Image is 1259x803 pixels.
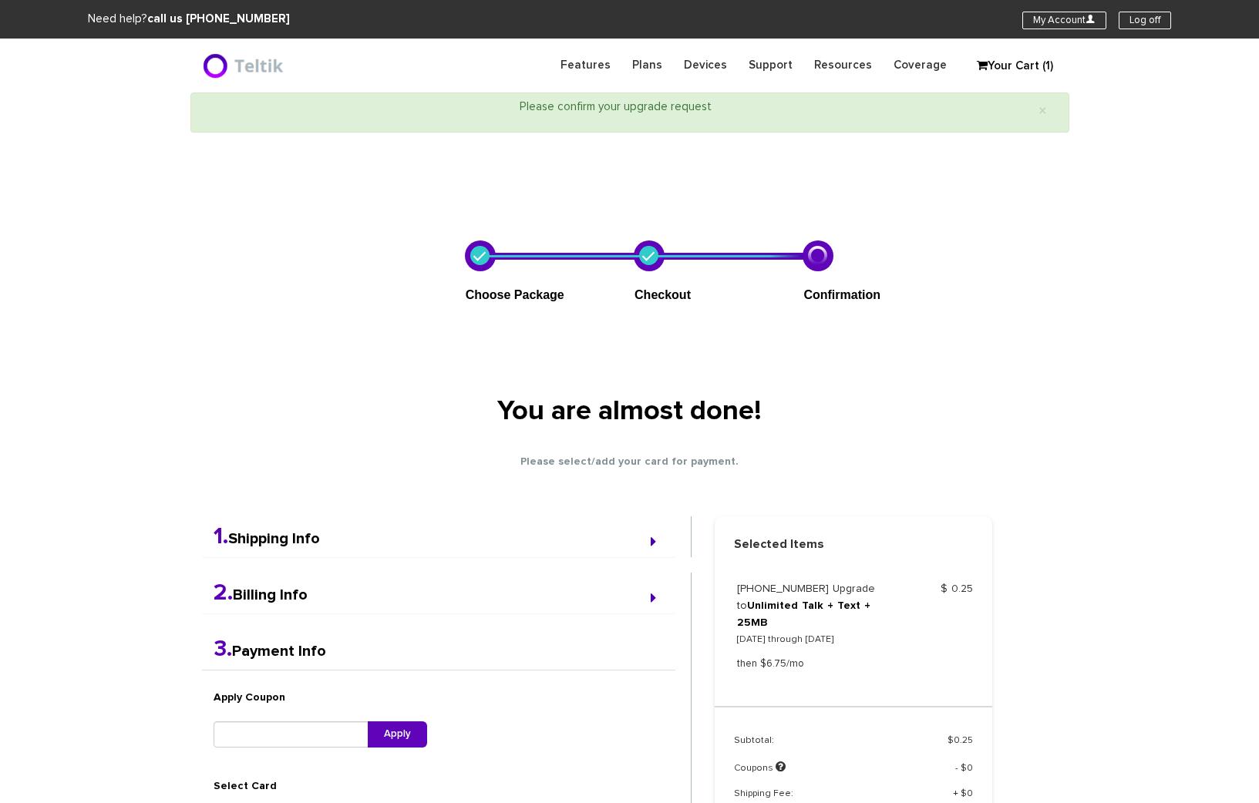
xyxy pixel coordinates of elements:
td: $ [910,734,973,759]
span: 2. [214,581,233,604]
p: then $6.75/mo [737,656,896,673]
span: × [1039,103,1047,119]
a: Devices [673,50,738,80]
span: Checkout [635,288,691,301]
td: Coupons [734,759,910,787]
img: BriteX [202,50,288,81]
button: Apply [368,721,427,748]
a: Features [550,50,621,80]
a: Coverage [883,50,958,80]
h1: You are almost done! [383,397,877,428]
span: 3. [214,637,232,660]
a: My AccountU [1022,12,1106,29]
a: 2.Billing Info [214,587,308,603]
span: Choose Package [466,288,564,301]
p: Please select/add your card for payment. [202,454,1058,470]
td: Subtotal: [734,734,910,759]
a: Plans [621,50,673,80]
td: [PHONE_NUMBER] Upgrade to [737,580,896,687]
div: Please confirm your upgrade request [190,92,1069,133]
i: U [1086,14,1096,24]
button: Close [1029,97,1057,125]
span: Confirmation [803,288,880,301]
a: 3.Payment Info [214,643,326,659]
a: Log off [1119,12,1171,29]
span: 0 [967,764,973,773]
a: Unlimited Talk + Text + 25MB [737,600,870,628]
span: 1. [214,525,228,548]
p: [DATE] through [DATE] [737,631,896,648]
strong: Selected Items [715,536,992,553]
a: Resources [803,50,883,80]
strong: call us [PHONE_NUMBER] [147,13,290,25]
span: 0 [967,789,973,798]
td: - $ [910,759,973,787]
a: 1.Shipping Info [214,531,320,546]
h6: Apply Coupon [214,690,427,706]
a: Support [738,50,803,80]
a: Your Cart (1) [969,55,1046,78]
td: $ 0.25 [896,580,973,687]
h4: Select Card [214,778,427,795]
span: Need help? [88,13,290,25]
span: 0.25 [954,736,973,745]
